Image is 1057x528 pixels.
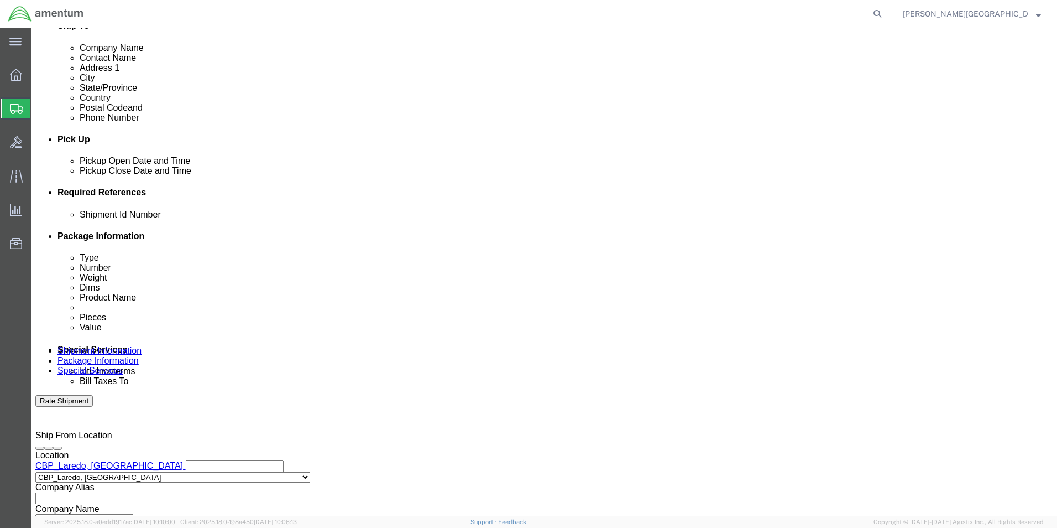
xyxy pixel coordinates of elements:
[498,519,526,525] a: Feedback
[254,519,297,525] span: [DATE] 10:06:13
[8,6,84,22] img: logo
[180,519,297,525] span: Client: 2025.18.0-198a450
[873,517,1044,527] span: Copyright © [DATE]-[DATE] Agistix Inc., All Rights Reserved
[44,519,175,525] span: Server: 2025.18.0-a0edd1917ac
[132,519,175,525] span: [DATE] 10:10:00
[902,7,1042,20] button: [PERSON_NAME][GEOGRAPHIC_DATA]
[31,28,1057,516] iframe: FS Legacy Container
[470,519,498,525] a: Support
[903,8,1028,20] span: ROMAN TRUJILLO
